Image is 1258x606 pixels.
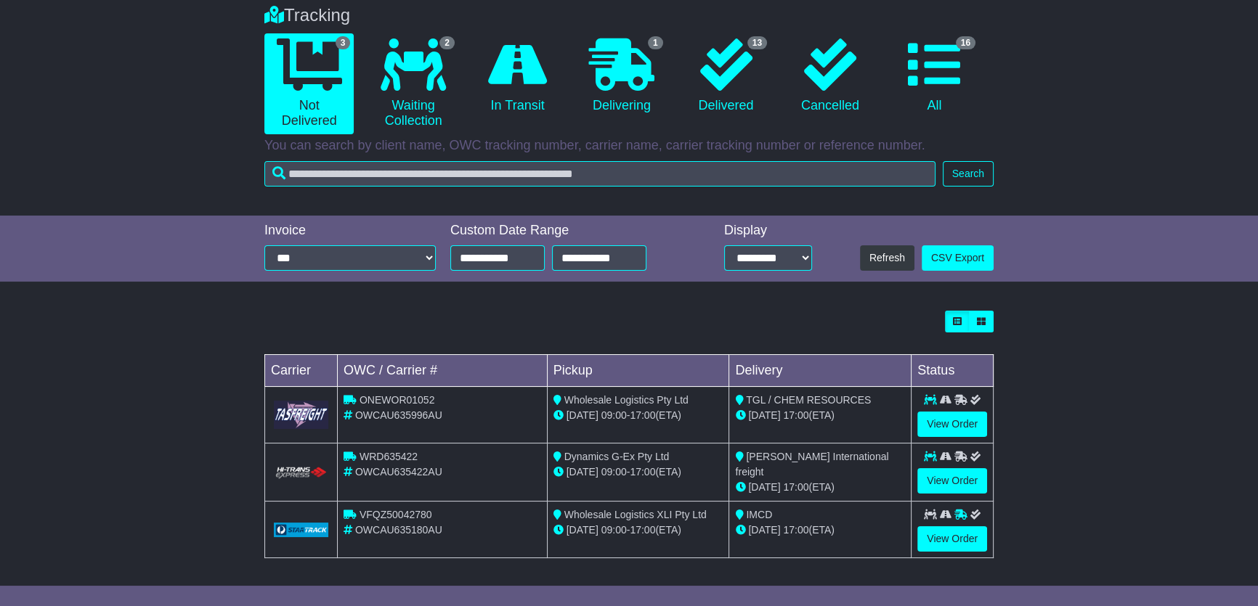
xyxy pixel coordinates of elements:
a: View Order [917,468,987,494]
span: [PERSON_NAME] International freight [735,451,888,478]
span: [DATE] [748,524,780,536]
span: 17:00 [783,524,808,536]
p: You can search by client name, OWC tracking number, carrier name, carrier tracking number or refe... [264,138,994,154]
img: GetCarrierServiceLogo [274,401,328,429]
div: - (ETA) [553,464,723,480]
a: In Transit [473,33,562,119]
a: View Order [917,526,987,552]
div: - (ETA) [553,523,723,538]
span: [DATE] [567,524,598,536]
div: Custom Date Range [450,223,683,239]
div: Display [724,223,812,239]
span: 17:00 [630,524,655,536]
td: Carrier [265,355,338,387]
a: 3 Not Delivered [264,33,354,134]
span: Wholesale Logistics Pty Ltd [564,394,689,406]
span: WRD635422 [360,451,418,462]
td: Pickup [547,355,729,387]
div: (ETA) [735,408,905,423]
span: 16 [956,36,975,49]
span: OWCAU635180AU [355,524,442,536]
a: 16 All [890,33,979,119]
span: 17:00 [783,481,808,493]
span: 13 [747,36,767,49]
span: 1 [648,36,663,49]
span: 2 [439,36,455,49]
span: IMCD [746,509,772,520]
span: Dynamics G-Ex Pty Ltd [564,451,670,462]
span: 17:00 [783,409,808,421]
span: [DATE] [748,409,780,421]
span: 09:00 [601,524,627,536]
div: (ETA) [735,480,905,495]
span: 17:00 [630,466,655,478]
span: [DATE] [748,481,780,493]
span: 3 [336,36,351,49]
span: 09:00 [601,466,627,478]
td: Status [912,355,994,387]
span: VFQZ50042780 [360,509,432,520]
span: 17:00 [630,409,655,421]
div: (ETA) [735,523,905,538]
a: 1 Delivering [577,33,666,119]
img: GetCarrierServiceLogo [274,523,328,537]
button: Search [943,161,994,187]
a: 13 Delivered [681,33,771,119]
div: - (ETA) [553,408,723,423]
span: ONEWOR01052 [360,394,434,406]
span: OWCAU635422AU [355,466,442,478]
button: Refresh [860,245,914,271]
span: 09:00 [601,409,627,421]
a: View Order [917,411,987,437]
span: OWCAU635996AU [355,409,442,421]
span: TGL / CHEM RESOURCES [746,394,871,406]
a: CSV Export [922,245,994,271]
a: 2 Waiting Collection [368,33,458,134]
img: HiTrans.png [274,466,328,480]
td: Delivery [729,355,912,387]
td: OWC / Carrier # [338,355,548,387]
div: Tracking [257,5,1001,26]
span: Wholesale Logistics XLI Pty Ltd [564,509,707,520]
span: [DATE] [567,409,598,421]
div: Invoice [264,223,436,239]
a: Cancelled [785,33,874,119]
span: [DATE] [567,466,598,478]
